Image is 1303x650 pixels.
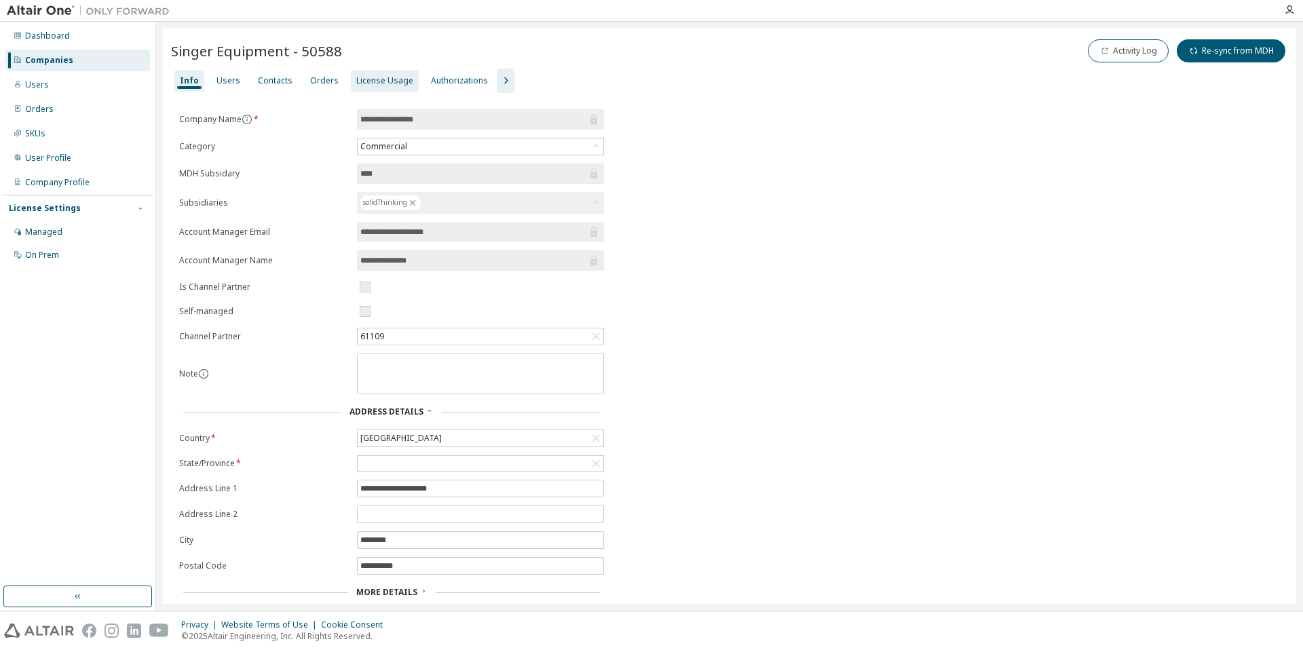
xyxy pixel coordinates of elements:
label: Channel Partner [179,331,349,342]
div: 61109 [358,329,386,344]
button: information [198,368,209,379]
label: Self-managed [179,306,349,317]
div: solidThinking [360,195,421,211]
div: License Settings [9,203,81,214]
label: Postal Code [179,560,349,571]
div: Users [216,75,240,86]
label: MDH Subsidary [179,168,349,179]
label: Is Channel Partner [179,282,349,292]
img: facebook.svg [82,624,96,638]
div: Dashboard [25,31,70,41]
div: Users [25,79,49,90]
span: More Details [356,586,417,598]
div: Orders [310,75,339,86]
div: 61109 [358,328,603,345]
p: © 2025 Altair Engineering, Inc. All Rights Reserved. [181,630,391,642]
button: Activity Log [1088,39,1169,62]
button: Re-sync from MDH [1177,39,1285,62]
label: Account Manager Email [179,227,349,237]
div: Cookie Consent [321,619,391,630]
label: Country [179,433,349,444]
label: Address Line 2 [179,509,349,520]
div: License Usage [356,75,413,86]
div: Managed [25,227,62,237]
button: information [242,114,252,125]
div: [GEOGRAPHIC_DATA] [358,431,444,446]
label: Account Manager Name [179,255,349,266]
div: Privacy [181,619,221,630]
label: Category [179,141,349,152]
img: instagram.svg [105,624,119,638]
div: Orders [25,104,54,115]
div: User Profile [25,153,71,164]
div: SKUs [25,128,45,139]
div: Commercial [358,139,409,154]
div: solidThinking [357,192,604,214]
label: Note [179,368,198,379]
div: Website Terms of Use [221,619,321,630]
div: Authorizations [431,75,488,86]
div: Contacts [258,75,292,86]
label: Subsidiaries [179,197,349,208]
span: Address Details [350,406,423,417]
div: Info [180,75,199,86]
label: Company Name [179,114,349,125]
div: Commercial [358,138,603,155]
label: City [179,535,349,546]
img: youtube.svg [149,624,169,638]
div: Companies [25,55,73,66]
span: Singer Equipment - 50588 [171,41,342,60]
label: State/Province [179,458,349,469]
img: Altair One [7,4,176,18]
div: [GEOGRAPHIC_DATA] [358,430,603,446]
div: Company Profile [25,177,90,188]
img: linkedin.svg [127,624,141,638]
label: Address Line 1 [179,483,349,494]
img: altair_logo.svg [4,624,74,638]
div: On Prem [25,250,59,261]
